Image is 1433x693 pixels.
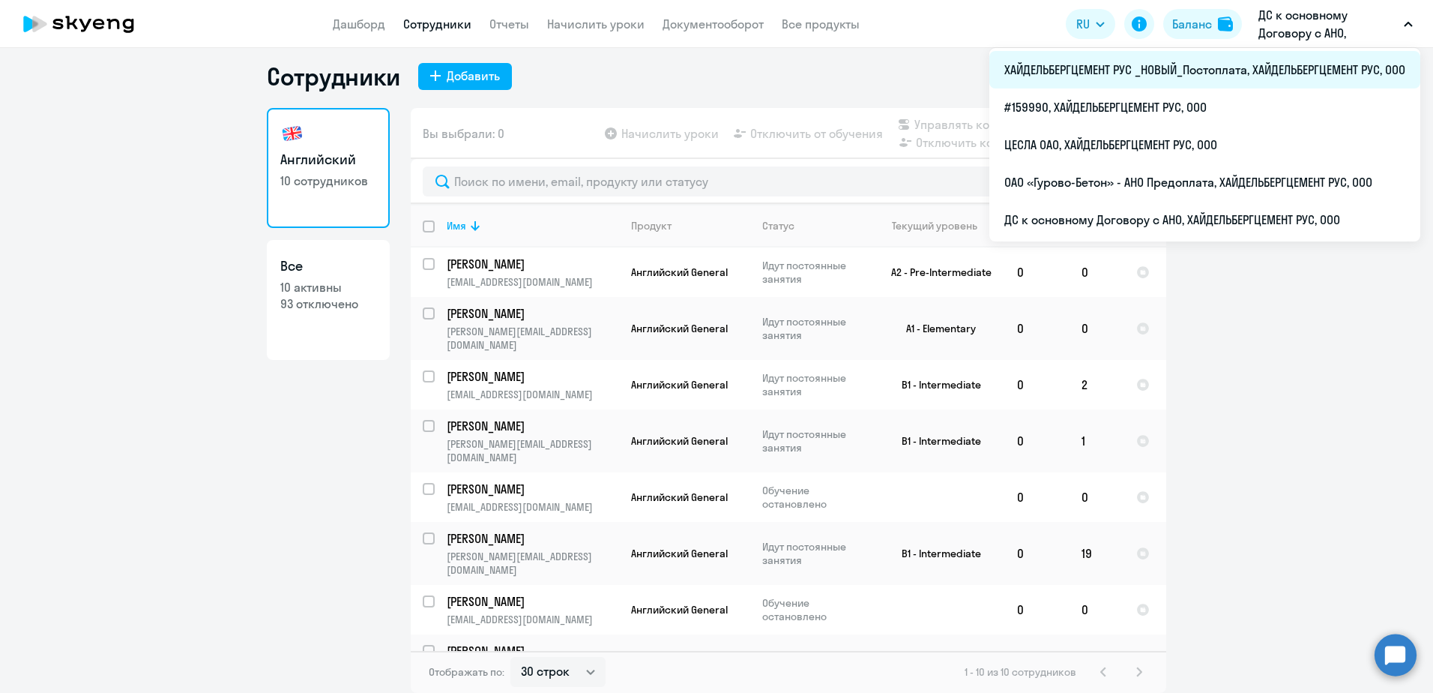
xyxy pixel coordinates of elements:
td: 0 [1005,472,1070,522]
a: [PERSON_NAME] [447,418,618,434]
div: Добавить [447,67,500,85]
a: Все продукты [782,16,860,31]
p: Идут постоянные занятия [762,259,865,286]
p: 93 отключено [280,295,376,312]
td: 0 [1070,297,1124,360]
a: Сотрудники [403,16,471,31]
p: Идут постоянные занятия [762,427,865,454]
td: 0 [1005,409,1070,472]
button: ДС к основному Договору с АНО, ХАЙДЕЛЬБЕРГЦЕМЕНТ РУС, ООО [1251,6,1420,42]
p: [PERSON_NAME] [447,305,616,322]
p: [PERSON_NAME] [447,643,616,659]
p: Обучение остановлено [762,596,865,623]
h3: Английский [280,150,376,169]
img: balance [1218,16,1233,31]
td: B1 - Intermediate [866,522,1005,585]
h1: Сотрудники [267,61,400,91]
a: [PERSON_NAME] [447,368,618,385]
button: Балансbalance [1163,9,1242,39]
div: Имя [447,219,618,232]
input: Поиск по имени, email, продукту или статусу [423,166,1154,196]
p: [PERSON_NAME] [447,593,616,610]
a: Документооборот [663,16,764,31]
span: Английский General [631,603,728,616]
td: 0 [1005,360,1070,409]
a: Дашборд [333,16,385,31]
div: Продукт [631,219,749,232]
td: 0 [1005,297,1070,360]
p: [EMAIL_ADDRESS][DOMAIN_NAME] [447,388,618,401]
div: Текущий уровень [878,219,1004,232]
td: 0 [1005,522,1070,585]
a: Все10 активны93 отключено [267,240,390,360]
p: Идут постоянные занятия [762,371,865,398]
div: Продукт [631,219,672,232]
td: 1 [1070,409,1124,472]
span: 1 - 10 из 10 сотрудников [965,665,1076,679]
span: Вы выбрали: 0 [423,124,504,142]
p: ДС к основному Договору с АНО, ХАЙДЕЛЬБЕРГЦЕМЕНТ РУС, ООО [1258,6,1398,42]
a: Английский10 сотрудников [267,108,390,228]
span: Английский General [631,547,728,560]
p: [PERSON_NAME] [447,418,616,434]
td: 19 [1070,522,1124,585]
p: [PERSON_NAME][EMAIL_ADDRESS][DOMAIN_NAME] [447,550,618,577]
a: [PERSON_NAME] [447,481,618,497]
a: [PERSON_NAME] [447,305,618,322]
td: 0 [1005,247,1070,297]
p: Идут постоянные занятия [762,540,865,567]
ul: RU [989,48,1420,241]
p: Обучение остановлено [762,484,865,511]
button: Добавить [418,63,512,90]
p: [EMAIL_ADDRESS][DOMAIN_NAME] [447,275,618,289]
p: [EMAIL_ADDRESS][DOMAIN_NAME] [447,500,618,514]
img: english [280,121,304,145]
a: [PERSON_NAME] [447,593,618,610]
span: Отображать по: [429,665,504,679]
div: Статус [762,219,865,232]
div: Баланс [1172,15,1212,33]
p: [PERSON_NAME][EMAIL_ADDRESS][DOMAIN_NAME] [447,437,618,464]
td: 0 [1005,585,1070,634]
a: Отчеты [489,16,529,31]
p: [PERSON_NAME] [447,256,616,272]
h3: Все [280,256,376,276]
button: RU [1066,9,1115,39]
span: Английский General [631,378,728,391]
span: Английский General [631,434,728,448]
td: A2 - Pre-Intermediate [866,247,1005,297]
p: [PERSON_NAME][EMAIL_ADDRESS][DOMAIN_NAME] [447,325,618,352]
span: Английский General [631,490,728,504]
td: 2 [1070,360,1124,409]
div: Текущий уровень [892,219,977,232]
td: 0 [1070,247,1124,297]
span: Английский General [631,265,728,279]
span: RU [1076,15,1090,33]
p: Идут постоянные занятия [762,315,865,342]
a: [PERSON_NAME] [447,643,618,659]
a: [PERSON_NAME] [447,256,618,272]
p: 10 сотрудников [280,172,376,189]
a: [PERSON_NAME] [447,530,618,547]
td: B1 - Intermediate [866,409,1005,472]
div: Имя [447,219,466,232]
td: 0 [1070,585,1124,634]
td: B1 - Intermediate [866,360,1005,409]
a: Начислить уроки [547,16,645,31]
td: A1 - Elementary [866,297,1005,360]
p: [PERSON_NAME] [447,481,616,497]
span: Английский General [631,322,728,335]
div: Статус [762,219,794,232]
p: 10 активны [280,279,376,295]
p: [PERSON_NAME] [447,530,616,547]
p: [EMAIL_ADDRESS][DOMAIN_NAME] [447,613,618,626]
td: 0 [1070,472,1124,522]
p: [PERSON_NAME] [447,368,616,385]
